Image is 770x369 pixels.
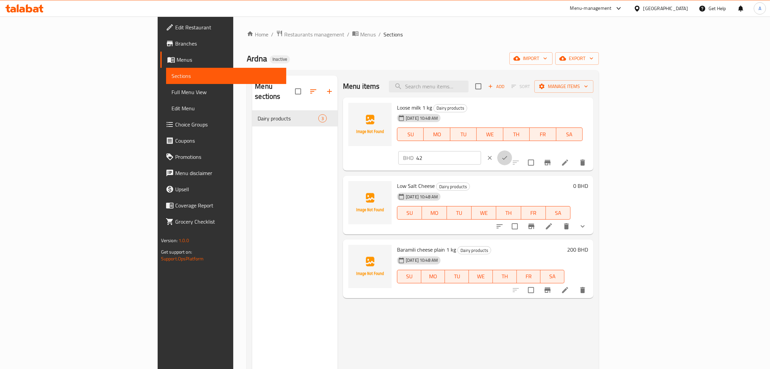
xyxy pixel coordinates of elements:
[493,270,517,283] button: TH
[343,81,380,91] h2: Menu items
[403,154,414,162] p: BHD
[305,83,321,100] span: Sort sections
[424,272,443,281] span: MO
[555,52,599,65] button: export
[549,208,568,218] span: SA
[400,272,419,281] span: SU
[482,150,497,165] button: clear
[175,185,281,193] span: Upsell
[477,127,503,141] button: WE
[403,194,441,200] span: [DATE] 10:48 AM
[556,127,583,141] button: SA
[759,5,761,12] span: A
[579,222,587,230] svg: Show Choices
[539,282,556,298] button: Branch-specific-item
[534,80,593,93] button: Manage items
[160,214,286,230] a: Grocery Checklist
[284,30,344,38] span: Restaurants management
[530,127,556,141] button: FR
[524,283,538,297] span: Select to update
[276,30,344,39] a: Restaurants management
[496,272,514,281] span: TH
[469,270,493,283] button: WE
[559,130,580,139] span: SA
[532,130,553,139] span: FR
[485,81,507,92] span: Add item
[319,115,326,122] span: 3
[160,116,286,133] a: Choice Groups
[171,72,281,80] span: Sections
[643,5,688,12] div: [GEOGRAPHIC_DATA]
[175,137,281,145] span: Coupons
[558,218,575,234] button: delete
[160,197,286,214] a: Coverage Report
[539,154,556,171] button: Branch-specific-item
[450,208,469,218] span: TU
[397,270,421,283] button: SU
[175,218,281,226] span: Grocery Checklist
[348,181,392,224] img: Low Salt Cheese
[161,248,192,256] span: Get support on:
[397,245,456,255] span: Baramili cheese plain 1 kg
[179,236,189,245] span: 1.0.0
[543,272,562,281] span: SA
[425,208,444,218] span: MO
[540,82,588,91] span: Manage items
[403,115,441,121] span: [DATE] 10:48 AM
[496,206,521,220] button: TH
[573,181,588,191] h6: 0 BHD
[175,23,281,31] span: Edit Restaurant
[378,30,381,38] li: /
[524,208,543,218] span: FR
[524,155,538,170] span: Select to update
[177,56,281,64] span: Menus
[434,104,467,112] span: Dairy products
[160,133,286,149] a: Coupons
[175,169,281,177] span: Menu disclaimer
[457,246,491,254] div: Dairy products
[171,88,281,96] span: Full Menu View
[171,104,281,112] span: Edit Menu
[497,150,512,165] button: ok
[252,108,338,129] nav: Menu sections
[347,30,349,38] li: /
[400,208,419,218] span: SU
[175,153,281,161] span: Promotions
[445,270,469,283] button: TU
[509,52,553,65] button: import
[561,159,569,167] a: Edit menu item
[166,100,286,116] a: Edit Menu
[499,208,518,218] span: TH
[166,84,286,100] a: Full Menu View
[175,39,281,48] span: Branches
[403,257,441,263] span: [DATE] 10:48 AM
[400,130,421,139] span: SU
[348,245,392,288] img: Baramili cheese plain 1 kg
[421,270,445,283] button: MO
[472,206,496,220] button: WE
[520,272,538,281] span: FR
[450,127,477,141] button: TU
[397,103,432,113] span: Loose milk 1 kg
[416,151,481,165] input: Please enter price
[540,270,564,283] button: SA
[360,30,376,38] span: Menus
[472,272,490,281] span: WE
[383,30,403,38] span: Sections
[160,52,286,68] a: Menus
[318,114,327,122] div: items
[397,127,424,141] button: SU
[517,270,541,283] button: FR
[426,130,447,139] span: MO
[397,181,435,191] span: Low Salt Cheese
[521,206,546,220] button: FR
[258,114,318,122] span: Dairy products
[471,79,485,93] span: Select section
[352,30,376,39] a: Menus
[389,81,469,92] input: search
[570,4,612,12] div: Menu-management
[397,206,422,220] button: SU
[436,183,470,191] span: Dairy products
[575,154,591,171] button: delete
